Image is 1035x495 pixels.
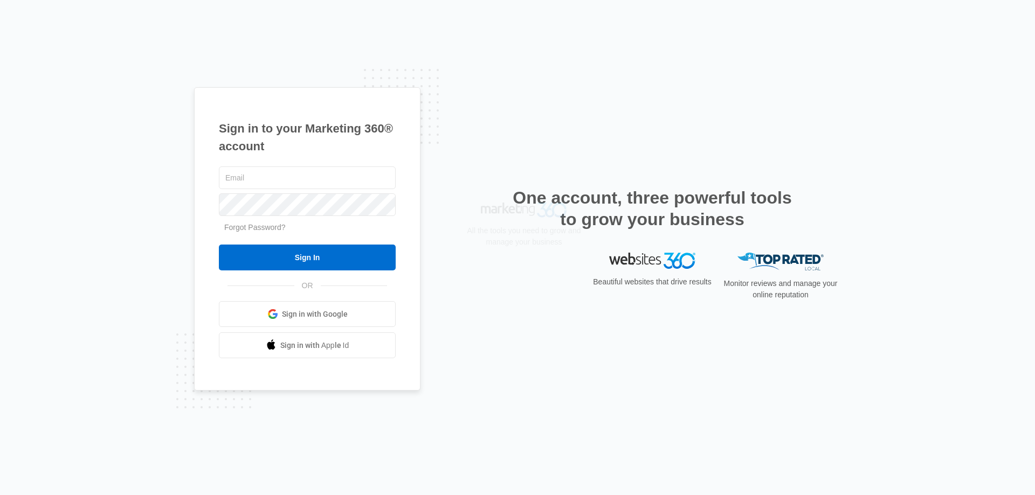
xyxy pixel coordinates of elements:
[720,278,841,301] p: Monitor reviews and manage your online reputation
[509,187,795,230] h2: One account, three powerful tools to grow your business
[219,245,396,270] input: Sign In
[294,280,321,291] span: OR
[224,223,286,232] a: Forgot Password?
[282,309,348,320] span: Sign in with Google
[464,275,584,298] p: All the tools you need to grow and manage your business
[592,276,713,288] p: Beautiful websites that drive results
[219,120,396,155] h1: Sign in to your Marketing 360® account
[219,166,396,189] input: Email
[280,340,349,351] span: Sign in with Apple Id
[481,253,567,268] img: Marketing 360
[609,253,695,268] img: Websites 360
[737,253,824,270] img: Top Rated Local
[219,332,396,358] a: Sign in with Apple Id
[219,301,396,327] a: Sign in with Google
